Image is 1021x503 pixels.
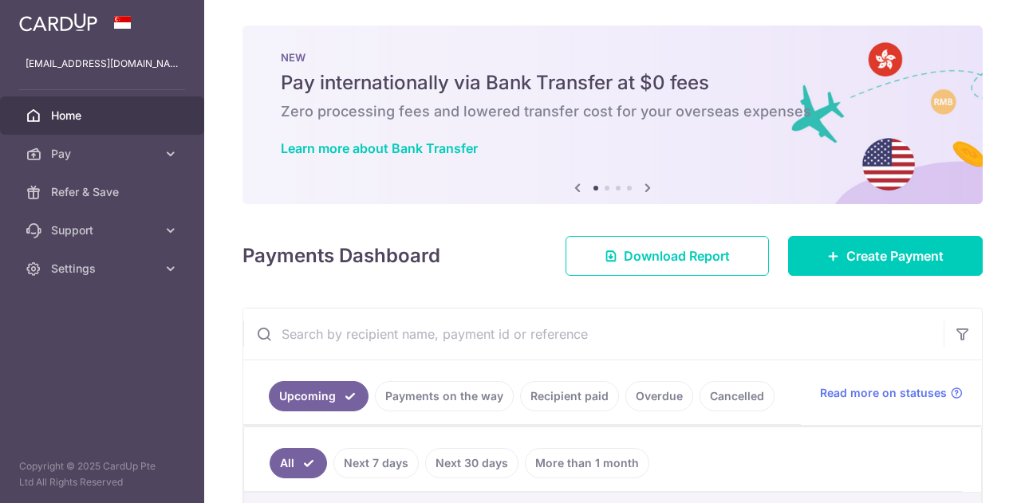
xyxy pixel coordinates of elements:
[243,308,944,360] input: Search by recipient name, payment id or reference
[525,448,649,478] a: More than 1 month
[51,184,156,200] span: Refer & Save
[820,385,963,401] a: Read more on statuses
[51,146,156,162] span: Pay
[269,381,369,411] a: Upcoming
[281,140,478,156] a: Learn more about Bank Transfer
[281,51,944,64] p: NEW
[788,236,983,276] a: Create Payment
[281,70,944,96] h5: Pay internationally via Bank Transfer at $0 fees
[51,261,156,277] span: Settings
[242,242,440,270] h4: Payments Dashboard
[281,102,944,121] h6: Zero processing fees and lowered transfer cost for your overseas expenses
[270,448,327,478] a: All
[846,246,944,265] span: Create Payment
[51,108,156,124] span: Home
[242,26,983,204] img: Bank transfer banner
[520,381,619,411] a: Recipient paid
[624,246,730,265] span: Download Report
[333,448,419,478] a: Next 7 days
[700,381,775,411] a: Cancelled
[820,385,947,401] span: Read more on statuses
[625,381,693,411] a: Overdue
[375,381,514,411] a: Payments on the way
[566,236,769,276] a: Download Report
[425,448,518,478] a: Next 30 days
[26,56,179,72] p: [EMAIL_ADDRESS][DOMAIN_NAME]
[19,13,97,32] img: CardUp
[51,222,156,238] span: Support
